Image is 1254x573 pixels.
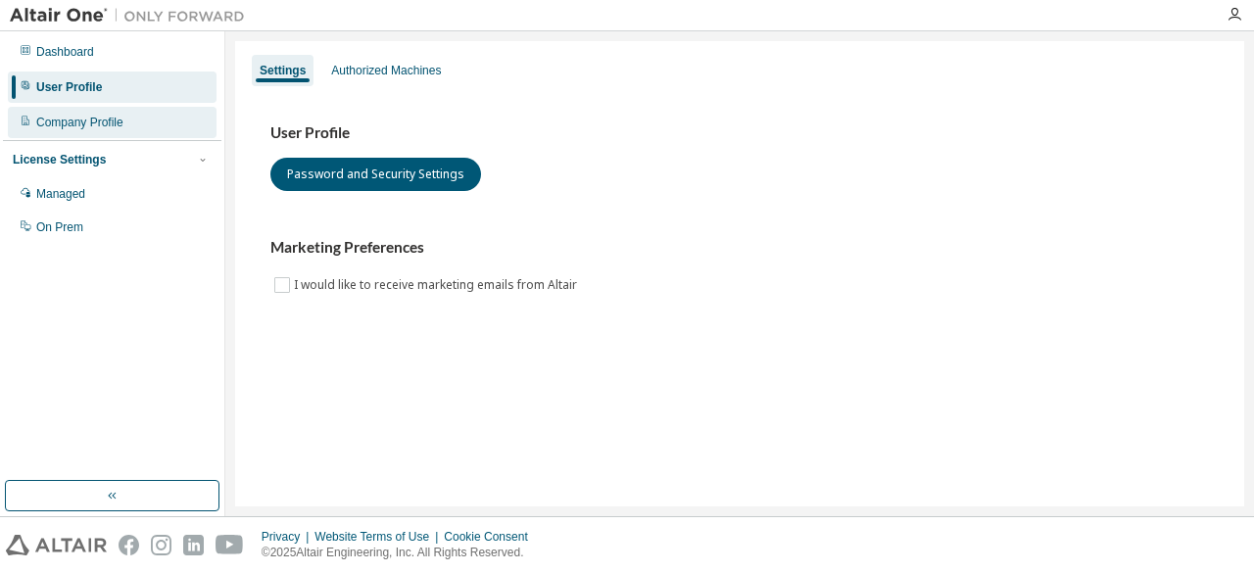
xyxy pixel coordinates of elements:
div: Settings [260,63,306,78]
div: Managed [36,186,85,202]
div: Dashboard [36,44,94,60]
div: On Prem [36,219,83,235]
div: Privacy [262,529,314,545]
div: Authorized Machines [331,63,441,78]
div: Website Terms of Use [314,529,444,545]
img: instagram.svg [151,535,171,555]
label: I would like to receive marketing emails from Altair [294,273,581,297]
button: Password and Security Settings [270,158,481,191]
div: Company Profile [36,115,123,130]
img: youtube.svg [216,535,244,555]
div: User Profile [36,79,102,95]
div: Cookie Consent [444,529,539,545]
h3: Marketing Preferences [270,238,1209,258]
div: License Settings [13,152,106,167]
h3: User Profile [270,123,1209,143]
p: © 2025 Altair Engineering, Inc. All Rights Reserved. [262,545,540,561]
img: linkedin.svg [183,535,204,555]
img: altair_logo.svg [6,535,107,555]
img: facebook.svg [119,535,139,555]
img: Altair One [10,6,255,25]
